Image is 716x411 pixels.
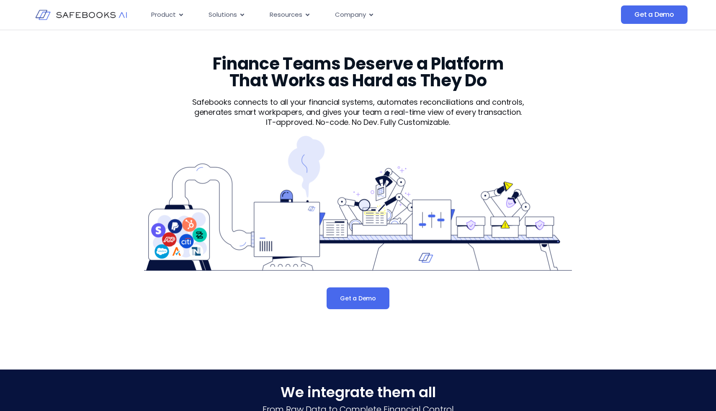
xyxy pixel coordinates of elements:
[340,294,376,302] span: Get a Demo
[327,287,389,309] a: Get a Demo
[196,55,520,89] h3: Finance Teams Deserve a Platform That Works as Hard as They Do
[270,10,302,20] span: Resources
[335,10,366,20] span: Company
[209,10,237,20] span: Solutions
[144,136,572,271] img: Product 1
[634,10,674,19] span: Get a Demo
[177,117,538,127] p: IT-approved. No-code. No Dev. Fully Customizable.
[144,7,537,23] div: Menu Toggle
[177,97,538,117] p: Safebooks connects to all your financial systems, automates reconciliations and controls, generat...
[144,7,537,23] nav: Menu
[151,10,176,20] span: Product
[621,5,688,24] a: Get a Demo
